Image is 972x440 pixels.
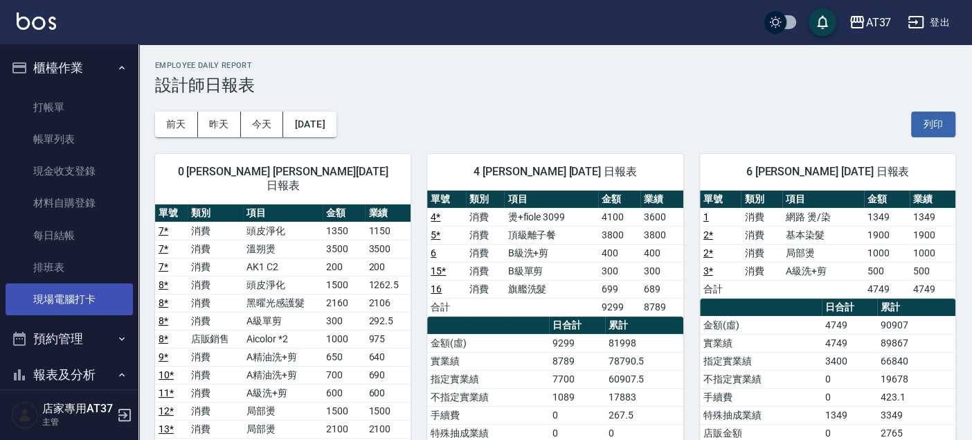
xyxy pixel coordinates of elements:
[877,316,955,334] td: 90907
[365,312,411,330] td: 292.5
[598,191,640,209] th: 金額
[640,298,683,316] td: 8789
[741,262,782,280] td: 消費
[822,334,877,352] td: 4749
[700,406,822,424] td: 特殊抽成業績
[42,402,113,416] h5: 店家專用AT37
[910,208,955,226] td: 1349
[700,388,822,406] td: 手續費
[911,112,955,137] button: 列印
[243,348,323,366] td: A精油洗+剪
[877,334,955,352] td: 89867
[640,226,683,244] td: 3800
[17,12,56,30] img: Logo
[466,191,505,209] th: 類別
[782,262,864,280] td: A級洗+剪
[809,8,836,36] button: save
[365,240,411,258] td: 3500
[323,294,365,312] td: 2160
[910,191,955,209] th: 業績
[598,226,640,244] td: 3800
[549,317,604,335] th: 日合計
[427,298,466,316] td: 合計
[6,155,133,187] a: 現金收支登錄
[703,211,709,222] a: 1
[243,402,323,420] td: 局部燙
[323,366,365,384] td: 700
[6,321,133,357] button: 預約管理
[549,370,604,388] td: 7700
[466,280,505,298] td: 消費
[598,280,640,298] td: 699
[717,165,939,179] span: 6 [PERSON_NAME] [DATE] 日報表
[782,226,864,244] td: 基本染髮
[466,262,505,280] td: 消費
[243,258,323,276] td: AK1 C2
[877,388,955,406] td: 423.1
[323,258,365,276] td: 200
[188,294,244,312] td: 消費
[427,370,549,388] td: 指定實業績
[155,76,955,95] h3: 設計師日報表
[549,388,604,406] td: 1089
[365,402,411,420] td: 1500
[782,191,864,209] th: 項目
[323,204,365,222] th: 金額
[865,14,891,31] div: AT37
[431,283,442,294] a: 16
[864,208,910,226] td: 1349
[243,420,323,438] td: 局部燙
[188,240,244,258] td: 消費
[188,276,244,294] td: 消費
[877,352,955,370] td: 66840
[864,262,910,280] td: 500
[6,357,133,393] button: 報表及分析
[188,366,244,384] td: 消費
[822,370,877,388] td: 0
[365,366,411,384] td: 690
[243,312,323,330] td: A級單剪
[427,388,549,406] td: 不指定實業績
[822,352,877,370] td: 3400
[365,204,411,222] th: 業績
[365,294,411,312] td: 2106
[700,316,822,334] td: 金額(虛)
[843,8,897,37] button: AT37
[427,191,683,317] table: a dense table
[427,406,549,424] td: 手續費
[6,187,133,219] a: 材料自購登錄
[427,334,549,352] td: 金額(虛)
[598,244,640,262] td: 400
[549,352,604,370] td: 8789
[444,165,666,179] span: 4 [PERSON_NAME] [DATE] 日報表
[323,222,365,240] td: 1350
[365,222,411,240] td: 1150
[466,226,505,244] td: 消費
[243,222,323,240] td: 頭皮淨化
[504,208,598,226] td: 燙+fiole 3099
[323,348,365,366] td: 650
[910,244,955,262] td: 1000
[605,388,683,406] td: 17883
[323,330,365,348] td: 1000
[188,258,244,276] td: 消費
[243,366,323,384] td: A精油洗+剪
[877,370,955,388] td: 19678
[323,402,365,420] td: 1500
[466,244,505,262] td: 消費
[822,406,877,424] td: 1349
[504,226,598,244] td: 頂級離子餐
[323,312,365,330] td: 300
[782,244,864,262] td: 局部燙
[243,204,323,222] th: 項目
[365,420,411,438] td: 2100
[431,247,436,258] a: 6
[323,420,365,438] td: 2100
[504,262,598,280] td: B級單剪
[605,370,683,388] td: 60907.5
[605,406,683,424] td: 267.5
[6,220,133,252] a: 每日結帳
[902,10,955,35] button: 登出
[365,258,411,276] td: 200
[155,61,955,70] h2: Employee Daily Report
